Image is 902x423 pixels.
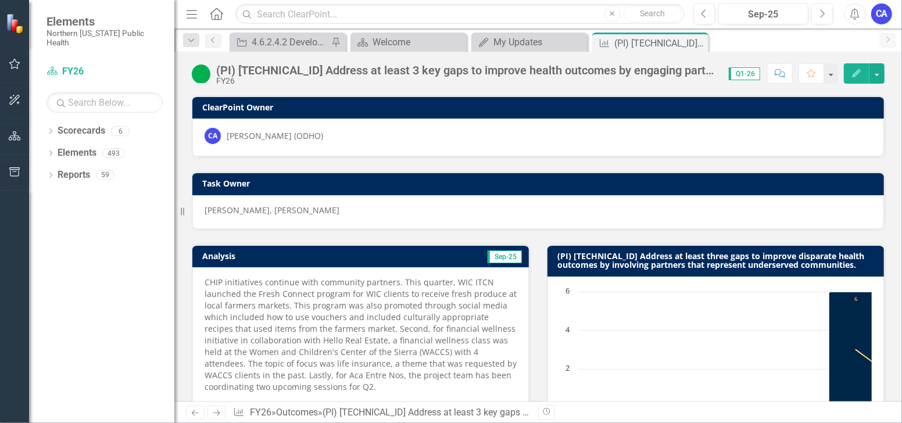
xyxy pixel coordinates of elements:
[6,13,26,33] img: ClearPoint Strategy
[233,406,529,420] div: » »
[202,252,357,260] h3: Analysis
[111,126,130,136] div: 6
[192,64,210,83] img: On Target
[624,6,682,22] button: Search
[205,128,221,144] div: CA
[353,35,464,49] a: Welcome
[58,169,90,182] a: Reports
[565,324,570,335] text: 4
[46,92,163,113] input: Search Below...
[205,335,517,392] span: ollaboration with Hello Real Estate, a financial wellness class was held at the Women and Childre...
[565,285,570,296] text: 6
[474,35,585,49] a: My Updates
[46,28,163,48] small: Northern [US_STATE] Public Health
[205,205,872,216] p: [PERSON_NAME], [PERSON_NAME]
[232,35,328,49] a: 4.6.2.4.2 Develop a community advisory group composed of representatives from priority population...
[216,77,717,85] div: FY26
[871,3,892,24] button: CA
[640,9,665,18] span: Search
[373,35,464,49] div: Welcome
[252,35,328,49] div: 4.6.2.4.2 Develop a community advisory group composed of representatives from priority population...
[250,407,271,418] a: FY26
[102,148,125,158] div: 493
[565,402,570,412] text: 0
[565,363,570,373] text: 2
[96,170,114,180] div: 59
[235,4,685,24] input: Search ClearPoint...
[718,3,808,24] button: Sep-25
[205,277,517,393] p: CHIP initiatives continue with community partners. This quarter, WIC ITCN launched the Fresh Conn...
[488,250,522,263] span: Sep-25
[276,407,318,418] a: Outcomes
[854,295,858,303] text: 6
[493,35,585,49] div: My Updates
[202,103,878,112] h3: ClearPoint Owner
[227,130,323,142] div: [PERSON_NAME] (ODHO)
[46,65,163,78] a: FY26
[216,64,717,77] div: (PI) [TECHNICAL_ID] Address at least 3 key gaps to improve health outcomes by engaging partners t...
[614,36,706,51] div: (PI) [TECHNICAL_ID] Address at least 3 key gaps to improve health outcomes by engaging partners t...
[557,252,878,270] h3: (PI) [TECHNICAL_ID] Address at least three gaps to improve disparate health outcomes by involving...
[202,179,878,188] h3: Task Owner
[829,292,883,408] path: FY25, 6. Actual.
[58,124,105,138] a: Scorecards
[58,146,96,160] a: Elements
[729,67,760,80] span: Q1-26
[722,8,804,21] div: Sep-25
[46,15,163,28] span: Elements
